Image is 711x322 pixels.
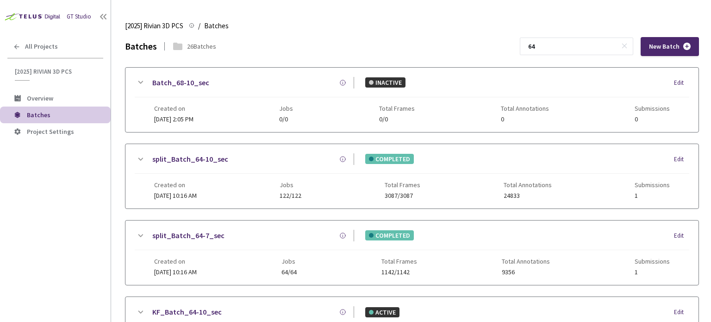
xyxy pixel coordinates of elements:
[125,39,157,53] div: Batches
[204,20,229,32] span: Batches
[27,94,53,102] span: Overview
[635,105,670,112] span: Submissions
[365,307,399,317] div: ACTIVE
[635,192,670,199] span: 1
[674,78,689,88] div: Edit
[154,181,197,189] span: Created on
[674,155,689,164] div: Edit
[635,116,670,123] span: 0
[649,43,680,51] span: New Batch
[365,77,405,88] div: INACTIVE
[381,258,417,265] span: Total Frames
[125,20,183,32] span: [2025] Rivian 3D PCS
[279,105,293,112] span: Jobs
[379,116,415,123] span: 0/0
[279,116,293,123] span: 0/0
[154,105,193,112] span: Created on
[635,269,670,276] span: 1
[154,115,193,123] span: [DATE] 2:05 PM
[154,258,197,265] span: Created on
[154,268,197,276] span: [DATE] 10:16 AM
[125,68,699,132] div: Batch_68-10_secINACTIVEEditCreated on[DATE] 2:05 PMJobs0/0Total Frames0/0Total Annotations0Submis...
[198,20,200,32] li: /
[67,12,91,21] div: GT Studio
[502,269,550,276] span: 9356
[125,221,699,285] div: split_Batch_64-7_secCOMPLETEDEditCreated on[DATE] 10:16 AMJobs64/64Total Frames1142/1142Total Ann...
[281,258,297,265] span: Jobs
[15,68,98,76] span: [2025] Rivian 3D PCS
[501,116,549,123] span: 0
[674,308,689,317] div: Edit
[152,306,222,318] a: KF_Batch_64-10_sec
[154,191,197,200] span: [DATE] 10:16 AM
[635,181,670,189] span: Submissions
[365,154,414,164] div: COMPLETED
[379,105,415,112] span: Total Frames
[152,230,225,241] a: split_Batch_64-7_sec
[280,192,301,199] span: 122/122
[25,43,58,51] span: All Projects
[385,181,420,189] span: Total Frames
[381,269,417,276] span: 1142/1142
[635,258,670,265] span: Submissions
[152,77,209,88] a: Batch_68-10_sec
[504,192,552,199] span: 24833
[365,230,414,240] div: COMPLETED
[27,127,74,136] span: Project Settings
[502,258,550,265] span: Total Annotations
[385,192,420,199] span: 3087/3087
[27,111,50,119] span: Batches
[281,269,297,276] span: 64/64
[125,144,699,208] div: split_Batch_64-10_secCOMPLETEDEditCreated on[DATE] 10:16 AMJobs122/122Total Frames3087/3087Total ...
[523,38,621,55] input: Search
[501,105,549,112] span: Total Annotations
[152,153,228,165] a: split_Batch_64-10_sec
[504,181,552,189] span: Total Annotations
[280,181,301,189] span: Jobs
[187,41,216,51] div: 26 Batches
[674,231,689,240] div: Edit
